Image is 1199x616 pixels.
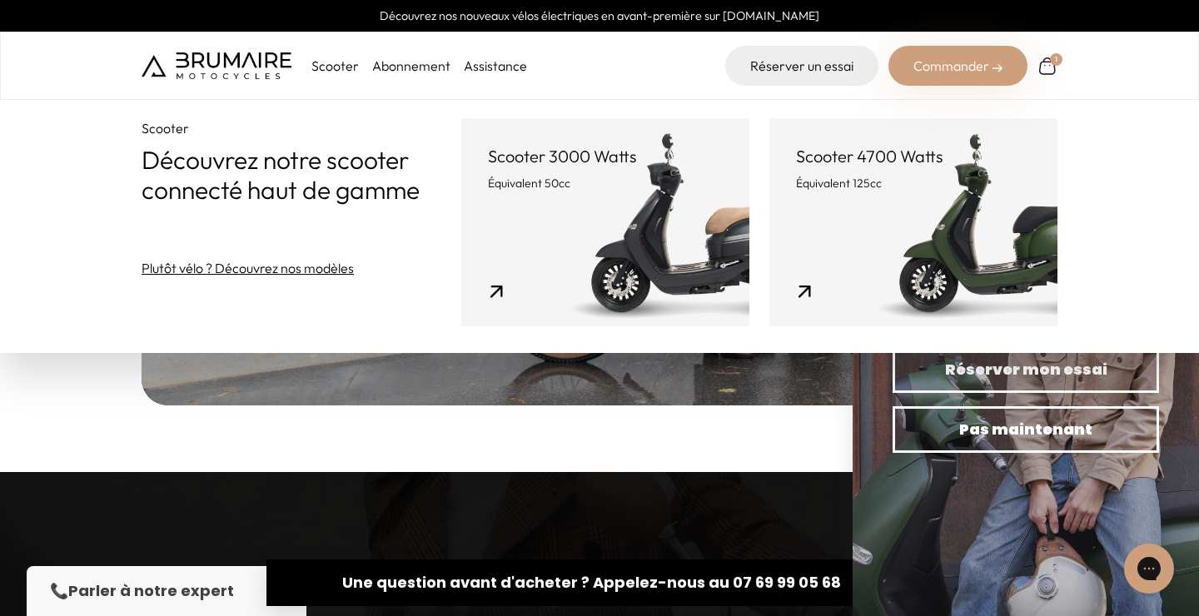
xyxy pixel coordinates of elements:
[1050,53,1062,66] div: 1
[725,46,878,86] a: Réserver un essai
[1037,56,1057,76] img: Panier
[372,57,450,74] a: Abonnement
[142,118,461,138] p: Scooter
[142,145,461,205] p: Découvrez notre scooter connecté haut de gamme
[488,145,723,168] p: Scooter 3000 Watts
[769,118,1057,326] a: Scooter 4700 Watts Équivalent 125cc
[888,46,1027,86] div: Commander
[488,175,723,191] p: Équivalent 50cc
[464,57,527,74] a: Assistance
[1037,56,1057,76] a: 1
[311,56,359,76] p: Scooter
[993,63,1002,73] img: right-arrow-2.png
[796,175,1031,191] p: Équivalent 125cc
[142,258,354,278] a: Plutôt vélo ? Découvrez nos modèles
[796,145,1031,168] p: Scooter 4700 Watts
[461,118,749,326] a: Scooter 3000 Watts Équivalent 50cc
[142,52,291,79] img: Brumaire Motocycles
[1116,538,1182,599] iframe: Gorgias live chat messenger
